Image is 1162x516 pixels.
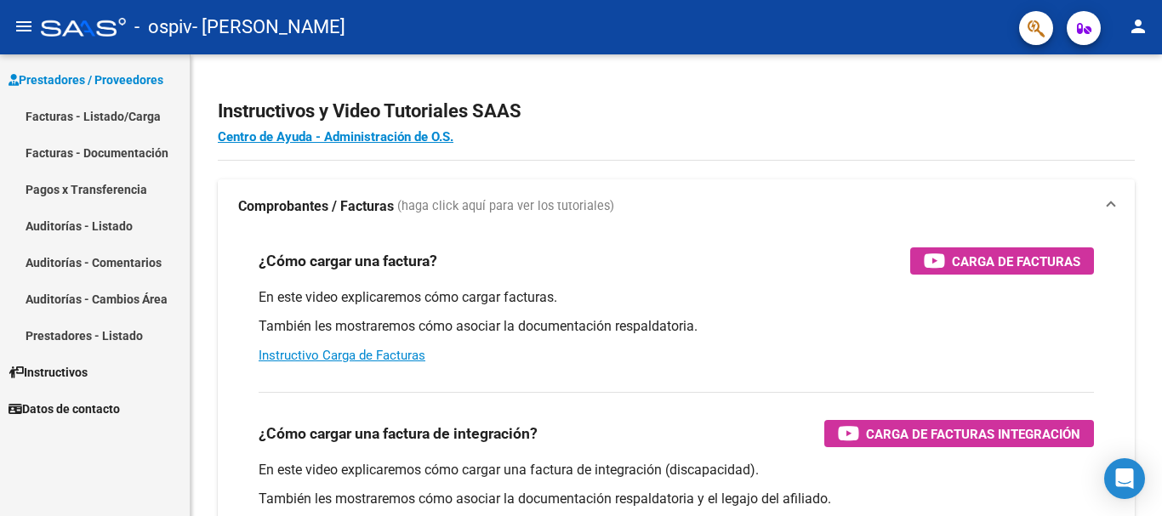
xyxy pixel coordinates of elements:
span: (haga click aquí para ver los tutoriales) [397,197,614,216]
mat-expansion-panel-header: Comprobantes / Facturas (haga click aquí para ver los tutoriales) [218,179,1135,234]
span: Carga de Facturas [952,251,1080,272]
p: En este video explicaremos cómo cargar facturas. [259,288,1094,307]
p: En este video explicaremos cómo cargar una factura de integración (discapacidad). [259,461,1094,479]
span: - [PERSON_NAME] [192,9,345,46]
span: Carga de Facturas Integración [866,423,1080,445]
mat-icon: menu [14,16,34,37]
span: Datos de contacto [9,400,120,418]
button: Carga de Facturas Integración [824,420,1094,447]
h3: ¿Cómo cargar una factura de integración? [259,422,538,445]
a: Centro de Ayuda - Administración de O.S. [218,129,453,145]
p: También les mostraremos cómo asociar la documentación respaldatoria y el legajo del afiliado. [259,490,1094,508]
h2: Instructivos y Video Tutoriales SAAS [218,95,1135,128]
button: Carga de Facturas [910,247,1094,275]
strong: Comprobantes / Facturas [238,197,394,216]
a: Instructivo Carga de Facturas [259,348,425,363]
p: También les mostraremos cómo asociar la documentación respaldatoria. [259,317,1094,336]
span: Instructivos [9,363,88,382]
div: Open Intercom Messenger [1104,458,1145,499]
mat-icon: person [1128,16,1148,37]
span: - ospiv [134,9,192,46]
span: Prestadores / Proveedores [9,71,163,89]
h3: ¿Cómo cargar una factura? [259,249,437,273]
